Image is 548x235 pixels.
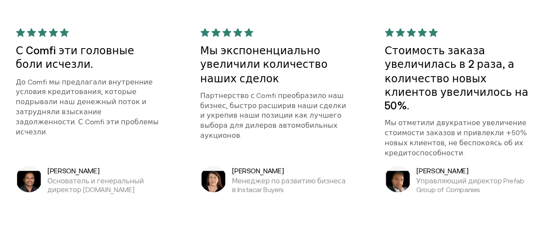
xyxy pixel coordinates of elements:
font: [PERSON_NAME] [47,166,99,174]
font: С Comfi эти головные боли исчезли. [16,45,134,70]
font: Менеджер по развитию бизнеса в Instacar Buyers [232,176,346,193]
img: Кара Пирс [202,171,225,192]
font: До Comfi мы предлагали внутренние условия кредитования, которые подрывали наш денежный поток и за... [16,77,159,135]
img: Ариф Шахзад Батт [386,171,410,192]
font: Основатель и генеральный директор [DOMAIN_NAME] [47,176,144,193]
font: Партнерство с Comfi преобразило наш бизнес, быстро расширив наши сделки и укрепив наши позиции ка... [200,91,346,139]
img: Бибин Варгезе [17,171,41,192]
font: Мы экспоненциально увеличили количество наших сделок [200,45,328,84]
font: Управляющий директор Prefab Group of Companies [416,176,524,193]
font: Стоимость заказа увеличилась в 2 раза, а количество новых клиентов увеличилось на 50%. [385,45,528,111]
font: Мы отметили двукратное увеличение стоимости заказов и привлекли +50% новых клиентов, не беспокояс... [385,118,527,156]
font: [PERSON_NAME] [232,166,284,174]
font: [PERSON_NAME] [416,166,468,174]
